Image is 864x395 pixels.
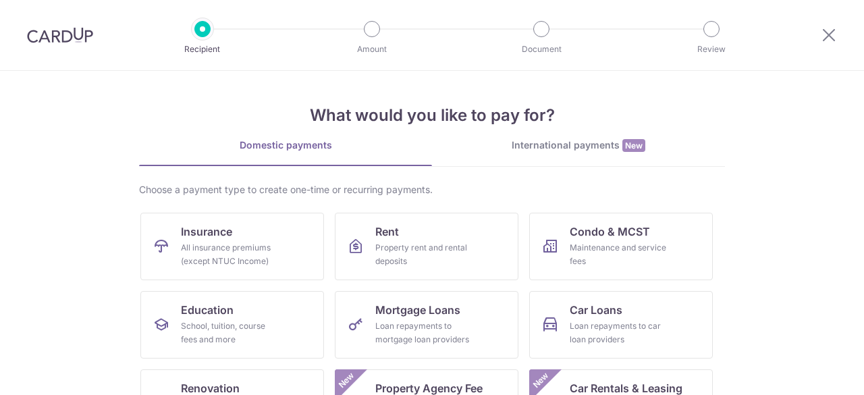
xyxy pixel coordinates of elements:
a: InsuranceAll insurance premiums (except NTUC Income) [140,213,324,280]
div: Maintenance and service fees [570,241,667,268]
h4: What would you like to pay for? [139,103,725,128]
a: EducationSchool, tuition, course fees and more [140,291,324,359]
div: Loan repayments to car loan providers [570,319,667,346]
div: Property rent and rental deposits [375,241,473,268]
span: Condo & MCST [570,223,650,240]
p: Review [661,43,761,56]
span: New [530,369,552,392]
a: Mortgage LoansLoan repayments to mortgage loan providers [335,291,518,359]
div: School, tuition, course fees and more [181,319,278,346]
div: All insurance premiums (except NTUC Income) [181,241,278,268]
p: Amount [322,43,422,56]
div: Loan repayments to mortgage loan providers [375,319,473,346]
a: Condo & MCSTMaintenance and service fees [529,213,713,280]
p: Recipient [153,43,252,56]
iframe: Opens a widget where you can find more information [778,354,850,388]
a: Car LoansLoan repayments to car loan providers [529,291,713,359]
span: Education [181,302,234,318]
a: RentProperty rent and rental deposits [335,213,518,280]
div: Domestic payments [139,138,432,152]
span: Car Loans [570,302,622,318]
p: Document [491,43,591,56]
span: New [622,139,645,152]
div: Choose a payment type to create one-time or recurring payments. [139,183,725,196]
span: Insurance [181,223,232,240]
div: International payments [432,138,725,153]
img: CardUp [27,27,93,43]
span: Rent [375,223,399,240]
span: New [335,369,358,392]
span: Mortgage Loans [375,302,460,318]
